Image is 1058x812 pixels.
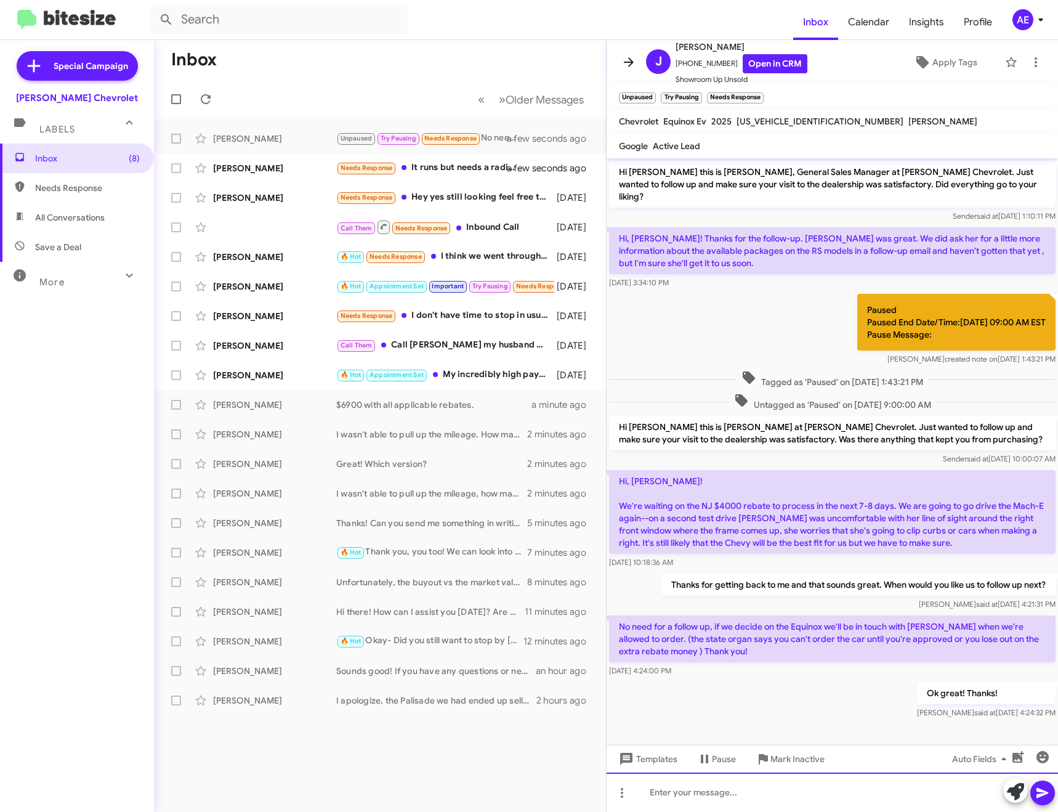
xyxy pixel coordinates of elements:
[976,599,998,609] span: said at
[213,192,336,204] div: [PERSON_NAME]
[213,546,336,559] div: [PERSON_NAME]
[506,93,584,107] span: Older Messages
[213,399,336,411] div: [PERSON_NAME]
[676,39,807,54] span: [PERSON_NAME]
[712,748,736,770] span: Pause
[838,4,899,40] a: Calendar
[336,517,527,529] div: Thanks! Can you send me something in writing from the dealership letterhead? That's the only way ...
[213,517,336,529] div: [PERSON_NAME]
[945,354,998,363] span: created note on
[213,694,336,707] div: [PERSON_NAME]
[609,278,669,287] span: [DATE] 3:34:10 PM
[213,576,336,588] div: [PERSON_NAME]
[336,428,527,441] div: I wasn't able to pull up the mileage. How many miles and how's the condition?
[953,211,1056,221] span: Sender [DATE] 1:10:11 PM
[491,87,591,112] button: Next
[336,338,554,352] div: Call [PERSON_NAME] my husband 6095178268
[942,748,1021,770] button: Auto Fields
[607,748,687,770] button: Templates
[919,599,1056,609] span: [PERSON_NAME] [DATE] 4:21:31 PM
[341,193,393,201] span: Needs Response
[17,51,138,81] a: Special Campaign
[213,310,336,322] div: [PERSON_NAME]
[341,164,393,172] span: Needs Response
[527,546,596,559] div: 7 minutes ago
[908,116,977,127] span: [PERSON_NAME]
[661,574,1056,596] p: Thanks for getting back to me and that sounds great. When would you like us to follow up next?
[213,132,336,145] div: [PERSON_NAME]
[478,92,485,107] span: «
[39,124,75,135] span: Labels
[554,280,596,293] div: [DATE]
[954,4,1002,40] a: Profile
[336,634,523,648] div: Okay- Did you still want to stop by [DATE] and look at our lot?
[336,250,554,264] div: I think we went through this already
[129,152,140,164] span: (8)
[470,87,492,112] button: Previous
[424,134,477,142] span: Needs Response
[54,60,128,72] span: Special Campaign
[729,393,936,411] span: Untagged as 'Paused' on [DATE] 9:00:00 AM
[336,576,527,588] div: Unfortunately, the buyout vs the market value leaves about a $2k delta. If you lease another Chev...
[609,470,1056,554] p: Hi, [PERSON_NAME]! We're waiting on the NJ $4000 rebate to process in the next 7-8 days. We are g...
[770,748,825,770] span: Mark Inactive
[472,282,508,290] span: Try Pausing
[531,399,596,411] div: a minute ago
[932,51,977,73] span: Apply Tags
[899,4,954,40] a: Insights
[977,211,998,221] span: said at
[974,708,996,717] span: said at
[39,277,65,288] span: More
[887,354,1056,363] span: [PERSON_NAME] [DATE] 1:43:21 PM
[527,576,596,588] div: 8 minutes ago
[341,134,373,142] span: Unpaused
[341,371,361,379] span: 🔥 Hot
[336,487,527,500] div: I wasn't able to pull up the mileage, how many miles are on it and how's the condition?
[943,454,1056,463] span: Sender [DATE] 10:00:07 AM
[857,294,1056,351] p: Paused Paused End Date/Time:[DATE] 09:00 AM EST Pause Message:
[554,192,596,204] div: [DATE]
[381,134,416,142] span: Try Pausing
[35,241,81,253] span: Save a Deal
[554,339,596,352] div: [DATE]
[213,339,336,352] div: [PERSON_NAME]
[336,161,522,175] div: It runs but needs a radiator
[527,517,596,529] div: 5 minutes ago
[35,211,105,224] span: All Conversations
[369,282,424,290] span: Appointment Set
[609,161,1056,208] p: Hi [PERSON_NAME] this is [PERSON_NAME], General Sales Manager at [PERSON_NAME] Chevrolet. Just wa...
[213,458,336,470] div: [PERSON_NAME]
[213,251,336,263] div: [PERSON_NAME]
[341,312,393,320] span: Needs Response
[522,162,596,174] div: a few seconds ago
[336,399,531,411] div: $6900 with all applicable rebates.
[536,694,596,707] div: 2 hours ago
[471,87,591,112] nav: Page navigation example
[523,635,596,648] div: 12 minutes ago
[341,253,361,261] span: 🔥 Hot
[746,748,834,770] button: Mark Inactive
[171,50,217,70] h1: Inbox
[743,54,807,73] a: Open in CRM
[554,369,596,381] div: [DATE]
[609,666,671,675] span: [DATE] 4:24:00 PM
[336,190,554,205] div: Hey yes still looking feel free to send any over
[653,140,700,152] span: Active Lead
[369,253,422,261] span: Needs Response
[917,682,1056,704] p: Ok great! Thanks!
[336,665,536,677] div: Sounds good! If you have any questions or need assistance, feel free to reach out. Looking forwar...
[554,310,596,322] div: [DATE]
[369,371,424,379] span: Appointment Set
[554,221,596,233] div: [DATE]
[341,282,361,290] span: 🔥 Hot
[661,92,701,104] small: Try Pausing
[336,131,522,145] div: No need for a follow up, if we decide on the Equinox we'll be in touch with [PERSON_NAME] when we...
[336,606,525,618] div: Hi there! How can I assist you [DATE]? Are you interested in discussing a vehicle or perhaps sell...
[616,748,677,770] span: Templates
[609,615,1056,662] p: No need for a follow up, if we decide on the Equinox we'll be in touch with [PERSON_NAME] when we...
[952,748,1011,770] span: Auto Fields
[395,224,448,232] span: Needs Response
